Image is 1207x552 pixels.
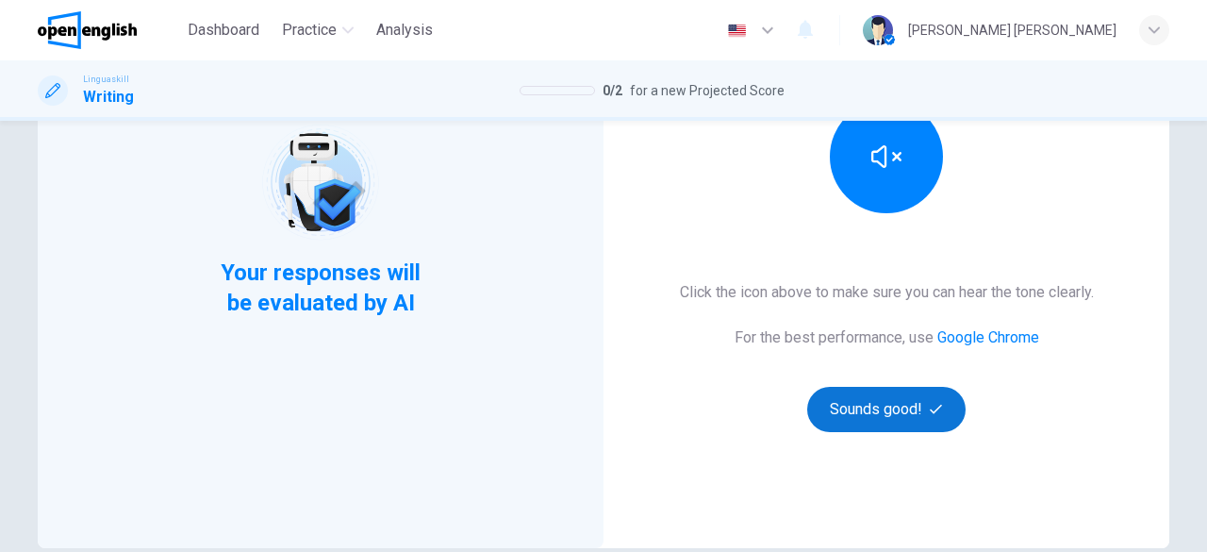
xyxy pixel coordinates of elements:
span: Analysis [376,19,433,42]
h6: For the best performance, use [735,326,1039,349]
img: robot icon [260,123,380,243]
img: Profile picture [863,15,893,45]
a: OpenEnglish logo [38,11,180,49]
span: Linguaskill [83,73,129,86]
h1: Writing [83,86,134,109]
span: for a new Projected Score [630,79,785,102]
span: Your responses will be evaluated by AI [207,258,436,318]
div: [PERSON_NAME] [PERSON_NAME] [908,19,1116,42]
img: en [725,24,749,38]
button: Dashboard [180,13,267,47]
button: Sounds good! [807,387,966,432]
span: Dashboard [188,19,259,42]
span: 0 / 2 [603,79,622,102]
img: OpenEnglish logo [38,11,137,49]
button: Practice [274,13,361,47]
h6: Click the icon above to make sure you can hear the tone clearly. [680,281,1094,304]
span: Practice [282,19,337,42]
button: Analysis [369,13,440,47]
a: Google Chrome [937,328,1039,346]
